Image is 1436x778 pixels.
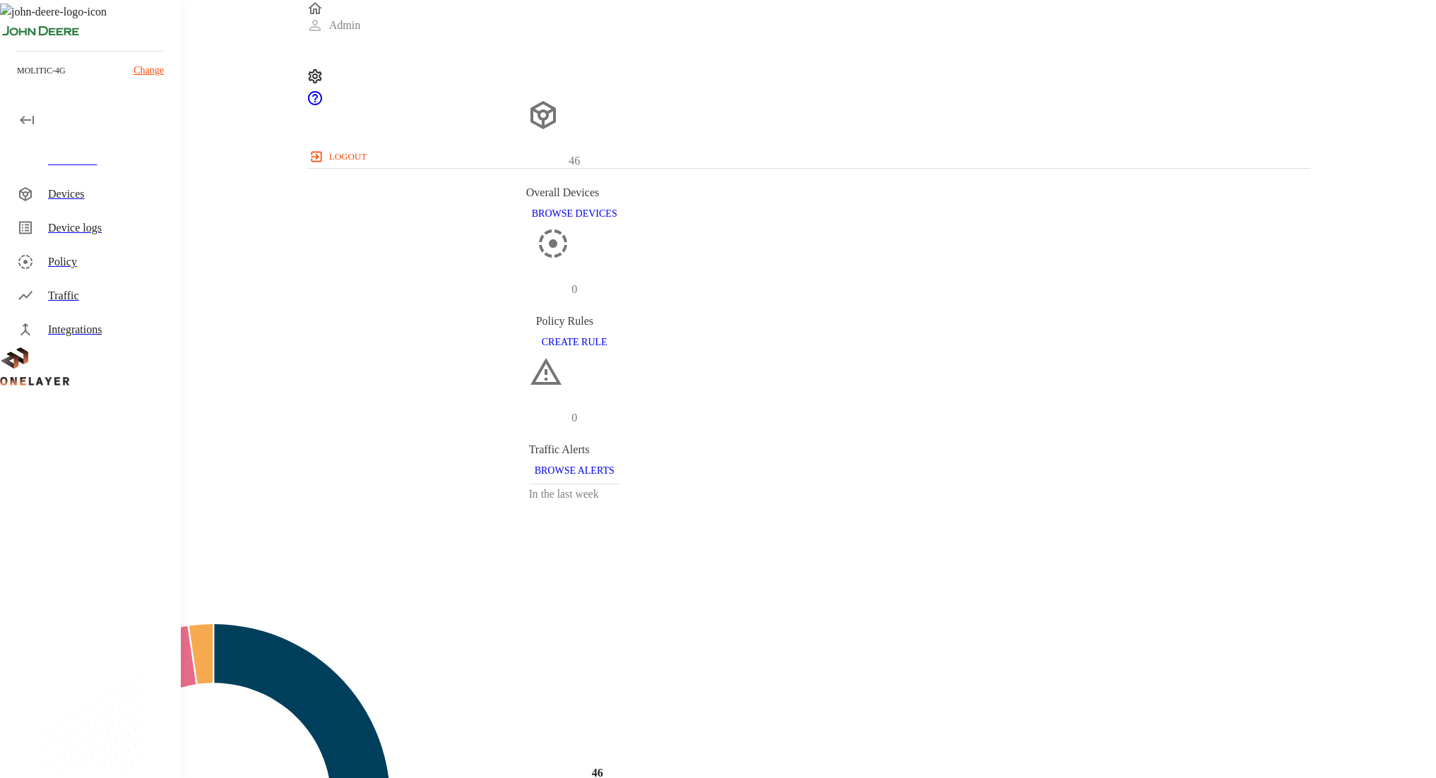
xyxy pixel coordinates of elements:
[571,281,577,298] p: 0
[307,145,1311,168] a: logout
[529,441,620,458] div: Traffic Alerts
[526,184,623,201] div: Overall Devices
[526,206,623,218] a: BROWSE DEVICES
[526,201,623,227] button: BROWSE DEVICES
[307,97,324,109] a: onelayer-support
[536,335,613,347] a: CREATE RULE
[529,484,620,504] h3: In the last week
[571,409,577,426] p: 0
[536,313,613,330] div: Policy Rules
[329,17,360,34] p: Admin
[536,330,613,356] button: CREATE RULE
[529,458,620,484] button: BROWSE ALERTS
[307,145,372,168] button: logout
[529,464,620,476] a: BROWSE ALERTS
[307,97,324,109] span: Support Portal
